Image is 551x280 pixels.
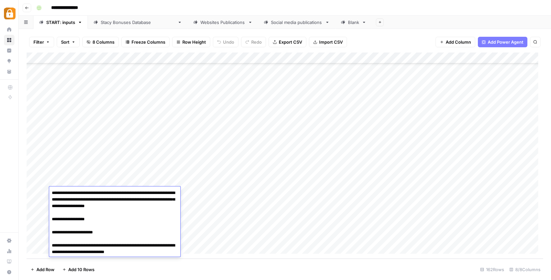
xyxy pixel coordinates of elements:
[4,5,14,22] button: Workspace: Adzz
[4,35,14,45] a: Browse
[4,235,14,246] a: Settings
[36,266,54,273] span: Add Row
[82,37,119,47] button: 8 Columns
[269,37,306,47] button: Export CSV
[121,37,170,47] button: Freeze Columns
[251,39,262,45] span: Redo
[478,37,527,47] button: Add Power Agent
[68,266,94,273] span: Add 10 Rows
[213,37,238,47] button: Undo
[279,39,302,45] span: Export CSV
[182,39,206,45] span: Row Height
[200,19,245,26] div: Websites Publications
[436,37,475,47] button: Add Column
[29,37,54,47] button: Filter
[92,39,114,45] span: 8 Columns
[4,8,16,19] img: Adzz Logo
[507,264,543,275] div: 8/8 Columns
[348,19,359,26] div: Blank
[61,39,70,45] span: Sort
[4,24,14,35] a: Home
[33,16,88,29] a: START: inputs
[4,267,14,277] button: Help + Support
[478,264,507,275] div: 162 Rows
[4,246,14,256] a: Usage
[4,66,14,77] a: Your Data
[57,37,80,47] button: Sort
[188,16,258,29] a: Websites Publications
[4,56,14,66] a: Opportunities
[33,39,44,45] span: Filter
[271,19,322,26] div: Social media publications
[46,19,75,26] div: START: inputs
[172,37,210,47] button: Row Height
[488,39,523,45] span: Add Power Agent
[223,39,234,45] span: Undo
[4,256,14,267] a: Learning Hub
[88,16,188,29] a: [PERSON_NAME] Bonuses Database
[27,264,58,275] button: Add Row
[4,45,14,56] a: Insights
[132,39,165,45] span: Freeze Columns
[335,16,372,29] a: Blank
[101,19,175,26] div: [PERSON_NAME] Bonuses Database
[319,39,343,45] span: Import CSV
[309,37,347,47] button: Import CSV
[58,264,98,275] button: Add 10 Rows
[446,39,471,45] span: Add Column
[258,16,335,29] a: Social media publications
[241,37,266,47] button: Redo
